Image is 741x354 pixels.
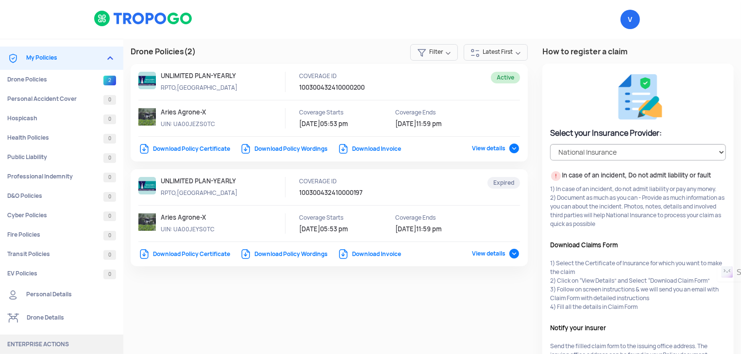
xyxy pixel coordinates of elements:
[337,250,401,258] a: Download Invoice
[395,225,416,233] span: [DATE]
[138,177,156,194] img: ic_nationallogo.png
[103,153,116,163] span: 0
[299,83,401,92] p: 100300432410000200
[550,259,726,311] p: 1) Select the Certificate of Insurance for which you want to make the claim 2) Click on “View Det...
[395,213,483,222] p: Coverage Ends
[550,323,699,334] span: Notify your insurer
[299,177,387,186] p: COVERAGE ID
[299,225,320,233] span: [DATE]
[395,120,416,128] span: [DATE]
[138,213,156,231] img: agronex.png
[103,250,116,260] span: 0
[240,145,328,153] a: Download Policy Wordings
[472,145,520,152] span: View details
[161,177,248,186] p: UNLIMITED PLAN-YEARLY
[161,225,248,234] p: UA00JEYS0TC
[395,108,483,117] p: Coverage Ends
[416,225,441,233] span: 11:59 pm
[416,120,441,128] span: 11:59 pm
[550,170,726,182] p: In case of an incident, Do not admit liability or fault
[131,46,528,58] h3: Drone Policies (2)
[337,145,401,153] a: Download Invoice
[621,10,640,29] span: Vamsi
[299,108,387,117] p: Coverage Starts
[103,211,116,221] span: 0
[299,120,320,128] span: [DATE]
[299,225,387,234] p: 9/8/2024 05:53 pm
[395,225,483,234] p: 8/8/2025 11:59 pm
[299,72,387,80] p: COVERAGE ID
[94,10,193,27] img: logoHeader.svg
[7,289,19,301] img: ic_Personal%20details.svg
[103,173,116,182] span: 0
[103,76,116,85] span: 2
[138,108,156,126] img: agronex.png
[488,177,520,189] span: Expired
[299,213,387,222] p: Coverage Starts
[103,192,116,202] span: 0
[299,120,387,129] p: 13/8/2024 05:53 pm
[104,52,116,64] img: expand_more.png
[240,250,328,258] a: Download Policy Wordings
[320,120,348,128] span: 05:53 pm
[7,52,19,64] img: ic_Coverages.svg
[550,128,726,139] h4: Select your Insurance Provider:
[138,250,230,258] a: Download Policy Certificate
[299,189,401,197] p: 100300432410000197
[7,312,19,324] img: ic_Drone%20details.svg
[550,170,562,182] img: ic_alert.svg
[103,231,116,241] span: 0
[103,114,116,124] span: 0
[161,120,248,129] p: UA00JEZS0TC
[161,83,248,92] p: RPTO,TP
[612,71,664,123] img: ic_fill_claim_form%201.png
[103,134,116,144] span: 0
[542,46,734,58] h3: How to register a claim
[550,185,726,228] p: 1) In case of an incident, do not admit liability or pay any money. 2) Document as much as you ca...
[410,44,458,61] span: Filter
[491,72,520,83] span: Active
[161,189,248,197] p: RPTO,TP
[395,120,483,129] p: 12/8/2025 11:59 pm
[464,44,528,61] span: Latest First
[320,225,348,233] span: 05:53 pm
[161,108,248,117] p: Aries Agrone-X
[138,145,230,153] a: Download Policy Certificate
[103,95,116,105] span: 0
[161,72,248,80] p: UNLIMITED PLAN-YEARLY
[472,250,520,257] span: View details
[103,270,116,279] span: 0
[161,213,248,222] p: Aries Agrone-X
[550,240,699,251] span: Download Claims Form
[138,72,156,89] img: ic_nationallogo.png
